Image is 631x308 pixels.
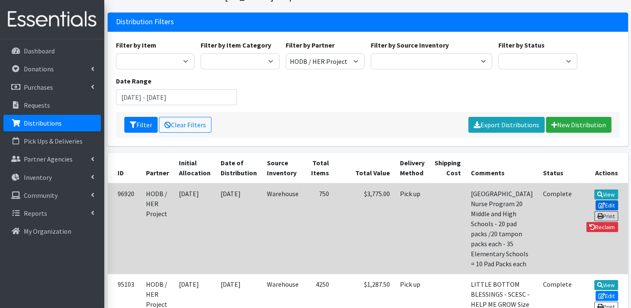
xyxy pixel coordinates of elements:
[116,18,174,26] h3: Distribution Filters
[24,155,73,163] p: Partner Agencies
[216,153,262,183] th: Date of Distribution
[24,119,62,127] p: Distributions
[201,40,271,50] label: Filter by Item Category
[3,97,101,114] a: Requests
[498,40,545,50] label: Filter by Status
[262,183,304,274] td: Warehouse
[116,40,156,50] label: Filter by Item
[3,169,101,186] a: Inventory
[24,47,55,55] p: Dashboard
[371,40,449,50] label: Filter by Source Inventory
[24,173,52,182] p: Inventory
[594,211,618,221] a: Print
[334,153,395,183] th: Total Value
[3,187,101,204] a: Community
[594,280,618,290] a: View
[3,43,101,59] a: Dashboard
[334,183,395,274] td: $3,775.00
[3,5,101,33] img: HumanEssentials
[159,117,211,133] a: Clear Filters
[3,79,101,96] a: Purchases
[141,183,174,274] td: HODB / HER Project
[395,153,430,183] th: Delivery Method
[577,153,628,183] th: Actions
[468,117,545,133] a: Export Distributions
[124,117,158,133] button: Filter
[286,40,334,50] label: Filter by Partner
[3,151,101,167] a: Partner Agencies
[3,61,101,77] a: Donations
[116,89,237,105] input: January 1, 2011 - December 31, 2011
[3,223,101,240] a: My Organization
[24,209,47,217] p: Reports
[430,153,466,183] th: Shipping Cost
[262,153,304,183] th: Source Inventory
[395,183,430,274] td: Pick up
[586,222,618,232] a: Reclaim
[596,200,618,210] a: Edit
[3,133,101,149] a: Pick Ups & Deliveries
[108,183,141,274] td: 96920
[304,183,334,274] td: 750
[24,65,54,73] p: Donations
[3,115,101,131] a: Distributions
[116,76,151,86] label: Date Range
[108,153,141,183] th: ID
[174,183,216,274] td: [DATE]
[24,137,83,145] p: Pick Ups & Deliveries
[216,183,262,274] td: [DATE]
[594,189,618,199] a: View
[3,205,101,222] a: Reports
[24,83,53,91] p: Purchases
[174,153,216,183] th: Initial Allocation
[24,191,58,199] p: Community
[538,183,577,274] td: Complete
[304,153,334,183] th: Total Items
[141,153,174,183] th: Partner
[466,153,538,183] th: Comments
[596,291,618,301] a: Edit
[546,117,611,133] a: New Distribution
[466,183,538,274] td: [GEOGRAPHIC_DATA] Nurse Program 20 Middle and High Schools - 20 pad packs /20 tampon packs each -...
[538,153,577,183] th: Status
[24,227,71,235] p: My Organization
[24,101,50,109] p: Requests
